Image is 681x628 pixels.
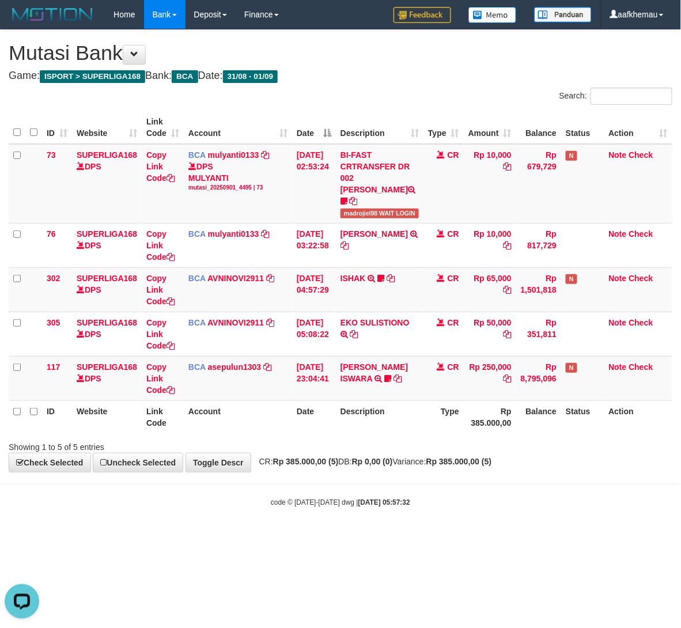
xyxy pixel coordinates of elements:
th: Link Code [142,400,184,433]
td: [DATE] 02:53:24 [292,144,336,224]
span: 73 [47,150,56,160]
span: BCA [188,274,206,283]
th: Account: activate to sort column ascending [184,111,292,144]
a: Copy DEWI PITRI NINGSIH to clipboard [340,241,349,250]
span: madrojiel98 WAIT LOGIN [340,209,419,218]
th: Type: activate to sort column ascending [423,111,464,144]
td: Rp 65,000 [464,267,516,312]
td: Rp 679,729 [516,144,561,224]
a: Note [609,150,627,160]
strong: Rp 385.000,00 (5) [273,457,339,466]
span: CR [448,229,459,239]
span: BCA [188,229,206,239]
td: [DATE] 03:22:58 [292,223,336,267]
a: Copy mulyanti0133 to clipboard [261,150,269,160]
span: ISPORT > SUPERLIGA168 [40,70,145,83]
th: Date [292,400,336,433]
a: SUPERLIGA168 [77,318,137,327]
a: Copy DIONYSIUS ISWARA to clipboard [394,374,402,383]
span: BCA [172,70,198,83]
span: CR [448,150,459,160]
th: Date: activate to sort column descending [292,111,336,144]
a: Copy AVNINOVI2911 to clipboard [266,274,274,283]
td: DPS [72,144,142,224]
a: SUPERLIGA168 [77,150,137,160]
strong: Rp 0,00 (0) [352,457,393,466]
a: Note [609,362,627,372]
th: Link Code: activate to sort column ascending [142,111,184,144]
a: Copy Link Code [146,229,175,262]
img: Feedback.jpg [394,7,451,23]
span: CR: DB: Variance: [254,457,492,466]
td: Rp 10,000 [464,223,516,267]
span: BCA [188,150,206,160]
td: Rp 250,000 [464,356,516,400]
a: Note [609,274,627,283]
a: mulyanti0133 [208,229,259,239]
span: BCA [188,362,206,372]
th: ID [42,400,72,433]
a: Copy AVNINOVI2911 to clipboard [266,318,274,327]
a: mulyanti0133 [208,150,259,160]
td: Rp 1,501,818 [516,267,561,312]
a: Copy BI-FAST CRTRANSFER DR 002 MUHAMAD MADROJI to clipboard [350,196,358,206]
a: Copy Rp 10,000 to clipboard [504,241,512,250]
td: Rp 8,795,096 [516,356,561,400]
span: 302 [47,274,60,283]
strong: Rp 385.000,00 (5) [426,457,492,466]
button: Open LiveChat chat widget [5,5,39,39]
span: BCA [188,318,206,327]
th: Action: activate to sort column ascending [604,111,672,144]
th: Rp 385.000,00 [464,400,516,433]
a: [PERSON_NAME] ISWARA [340,362,408,383]
a: ISHAK [340,274,366,283]
div: DPS MULYANTI [188,161,287,192]
div: mutasi_20250901_4495 | 73 [188,184,287,192]
small: code © [DATE]-[DATE] dwg | [271,498,410,506]
span: 31/08 - 01/09 [223,70,278,83]
a: Copy Rp 10,000 to clipboard [504,162,512,171]
a: EKO SULISTIONO [340,318,410,327]
th: Balance [516,400,561,433]
span: 305 [47,318,60,327]
span: Has Note [566,363,577,373]
span: CR [448,274,459,283]
a: Check [629,274,653,283]
th: Description: activate to sort column ascending [336,111,423,144]
td: BI-FAST CRTRANSFER DR 002 [PERSON_NAME] [336,144,423,224]
a: Copy mulyanti0133 to clipboard [261,229,269,239]
span: CR [448,362,459,372]
a: AVNINOVI2911 [207,318,264,327]
a: Copy Rp 50,000 to clipboard [504,330,512,339]
td: Rp 10,000 [464,144,516,224]
td: DPS [72,223,142,267]
a: Copy asepulun1303 to clipboard [263,362,271,372]
a: Check Selected [9,453,91,472]
div: Showing 1 to 5 of 5 entries [9,437,275,453]
td: DPS [72,356,142,400]
img: panduan.png [534,7,592,22]
a: Copy Link Code [146,318,175,350]
td: DPS [72,312,142,356]
a: Check [629,362,653,372]
h4: Game: Bank: Date: [9,70,672,82]
td: [DATE] 04:57:29 [292,267,336,312]
td: Rp 50,000 [464,312,516,356]
span: 76 [47,229,56,239]
th: ID: activate to sort column ascending [42,111,72,144]
a: asepulun1303 [208,362,262,372]
th: Status [561,111,604,144]
th: Balance [516,111,561,144]
strong: [DATE] 05:57:32 [358,498,410,506]
th: Amount: activate to sort column ascending [464,111,516,144]
img: Button%20Memo.svg [468,7,517,23]
td: Rp 351,811 [516,312,561,356]
a: Toggle Descr [186,453,251,472]
th: Website: activate to sort column ascending [72,111,142,144]
a: SUPERLIGA168 [77,229,137,239]
input: Search: [591,88,672,105]
a: SUPERLIGA168 [77,274,137,283]
th: Action [604,400,672,433]
th: Type [423,400,464,433]
td: DPS [72,267,142,312]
